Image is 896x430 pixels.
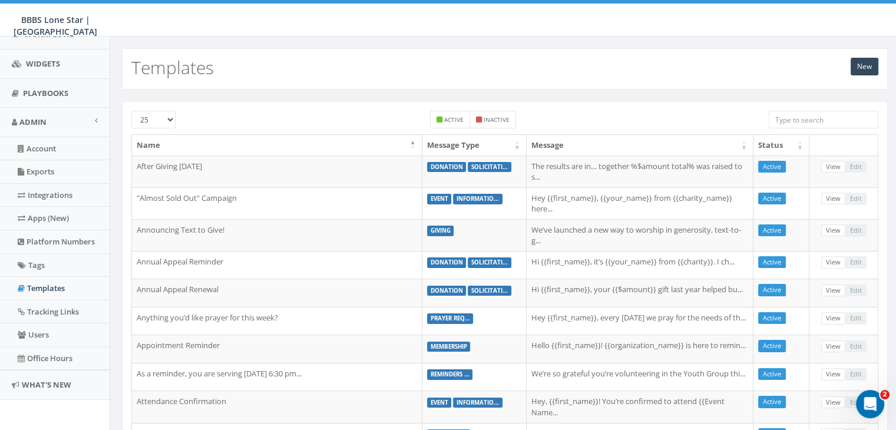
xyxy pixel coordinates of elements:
[527,307,753,335] td: Hey {{first_name}}, every [DATE] we pray for the needs of th...
[132,363,422,391] td: As a reminder, you are serving [DATE] 6:30 pm...
[132,156,422,187] td: After Giving [DATE]
[845,161,867,171] span: Cannot edit Admin created templates
[758,312,786,325] a: Active
[753,135,809,156] th: Status: activate to sort column ascending
[845,285,867,295] span: Cannot edit Admin created templates
[468,162,511,173] label: solicitati...
[758,368,786,381] a: Active
[769,111,878,128] input: Type to search
[468,286,511,296] label: solicitati...
[427,257,467,268] label: donation
[427,162,467,173] label: donation
[845,256,867,267] span: Cannot edit Admin created templates
[821,312,845,325] a: View
[845,193,867,203] span: Cannot edit Admin created templates
[856,390,884,418] iframe: Intercom live chat
[427,398,452,408] label: event
[821,224,845,237] a: View
[132,391,422,422] td: Attendance Confirmation
[427,342,471,352] label: membership
[132,251,422,279] td: Annual Appeal Reminder
[527,135,753,156] th: Message: activate to sort column ascending
[23,88,68,98] span: Playbooks
[527,335,753,363] td: Hello {{first_name}}! {{organization_name}} is here to remin...
[527,279,753,307] td: Hi {{first_name}}, your {{$amount}} gift last year helped bu...
[758,284,786,296] a: Active
[821,285,845,297] a: View
[527,187,753,219] td: Hey {{first_name}}, {{your_name}} from {{charity_name}} here...
[821,193,845,205] a: View
[758,396,786,408] a: Active
[758,256,786,269] a: Active
[845,396,867,407] span: Cannot edit Admin created templates
[527,391,753,422] td: Hey, {{first_name}}! You’re confirmed to attend {{Event Name...
[132,187,422,219] td: "Almost Sold Out" Campaign
[422,135,527,156] th: Message Type: activate to sort column ascending
[22,379,71,390] span: What's New
[527,219,753,251] td: We’ve launched a new way to worship in generosity, text-to-g...
[132,279,422,307] td: Annual Appeal Renewal
[821,340,845,353] a: View
[821,161,845,173] a: View
[821,256,845,269] a: View
[453,398,502,408] label: informatio...
[132,135,422,156] th: Name: activate to sort column descending
[845,312,867,323] span: Cannot edit Admin created templates
[484,115,510,124] small: Inactive
[19,117,47,127] span: Admin
[527,251,753,279] td: Hi {{first_name}}, it’s {{your_name}} from {{charity}}. I ch...
[821,368,845,381] a: View
[427,194,452,204] label: event
[758,224,786,237] a: Active
[845,224,867,235] span: Cannot edit Admin created templates
[427,226,454,236] label: giving
[453,194,502,204] label: informatio...
[845,368,867,379] span: Cannot edit Admin created templates
[427,286,467,296] label: donation
[26,58,60,69] span: Widgets
[880,390,890,399] span: 2
[758,161,786,173] a: Active
[14,14,97,37] span: BBBS Lone Star | [GEOGRAPHIC_DATA]
[527,156,753,187] td: The results are in… together %$amount total% was raised to s...
[132,307,422,335] td: Anything you’d like prayer for this week?
[427,313,474,324] label: prayer req...
[468,257,511,268] label: solicitati...
[527,363,753,391] td: We’re so grateful you’re volunteering in the Youth Group thi...
[758,340,786,352] a: Active
[444,115,464,124] small: Active
[132,335,422,363] td: Appointment Reminder
[851,58,878,75] a: New
[845,340,867,351] span: Cannot edit Admin created templates
[132,219,422,251] td: Announcing Text to Give!
[131,58,214,77] h2: Templates
[821,396,845,409] a: View
[758,193,786,205] a: Active
[427,369,473,380] label: reminders ...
